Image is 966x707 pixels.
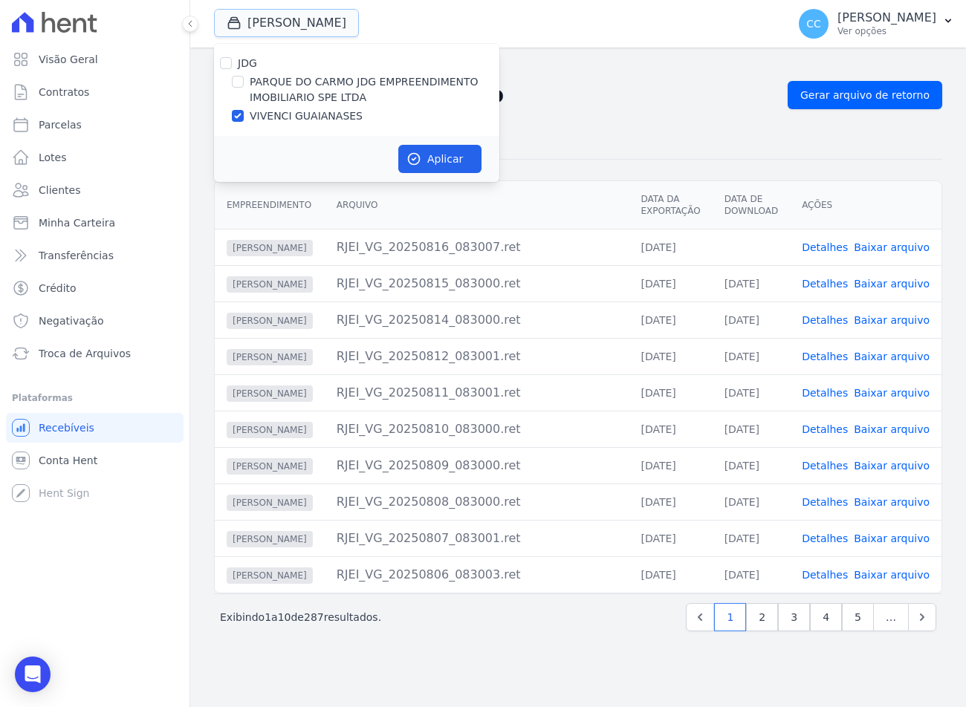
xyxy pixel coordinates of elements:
a: Detalhes [802,496,848,508]
div: RJEI_VG_20250807_083001.ret [337,530,617,547]
th: Ações [790,181,941,229]
td: [DATE] [629,229,712,265]
label: VIVENCI GUAIANASES [250,108,363,124]
a: Baixar arquivo [854,569,930,581]
button: [PERSON_NAME] [214,9,359,37]
td: [DATE] [629,265,712,302]
span: [PERSON_NAME] [227,567,313,584]
td: [DATE] [713,483,790,520]
div: RJEI_VG_20250810_083000.ret [337,420,617,438]
a: Detalhes [802,241,848,253]
a: 2 [746,603,778,631]
div: Open Intercom Messenger [15,656,51,692]
td: [DATE] [713,374,790,411]
span: [PERSON_NAME] [227,458,313,475]
div: RJEI_VG_20250814_083000.ret [337,311,617,329]
span: [PERSON_NAME] [227,313,313,329]
a: Lotes [6,143,184,172]
a: 4 [810,603,842,631]
a: Detalhes [802,460,848,472]
td: [DATE] [629,556,712,593]
span: 10 [278,611,291,623]
th: Empreendimento [215,181,325,229]
th: Data da Exportação [629,181,712,229]
span: Troca de Arquivos [39,346,131,361]
td: [DATE] [629,447,712,483]
span: Gerar arquivo de retorno [800,88,930,102]
a: Detalhes [802,532,848,544]
td: [DATE] [629,374,712,411]
a: Baixar arquivo [854,460,930,472]
a: Visão Geral [6,45,184,74]
a: 3 [778,603,810,631]
td: [DATE] [713,265,790,302]
span: Contratos [39,85,89,100]
span: [PERSON_NAME] [227,349,313,365]
span: Clientes [39,183,80,198]
span: 1 [265,611,271,623]
a: 1 [714,603,746,631]
td: [DATE] [713,556,790,593]
label: PARQUE DO CARMO JDG EMPREENDIMENTO IMOBILIARIO SPE LTDA [250,74,499,105]
td: [DATE] [713,338,790,374]
span: Parcelas [39,117,82,132]
span: 287 [304,611,324,623]
a: Next [908,603,936,631]
a: Detalhes [802,278,848,290]
span: … [873,603,909,631]
td: [DATE] [713,302,790,338]
div: RJEI_VG_20250815_083000.ret [337,275,617,293]
a: Baixar arquivo [854,314,930,326]
a: Previous [686,603,714,631]
td: [DATE] [629,520,712,556]
td: [DATE] [629,483,712,520]
td: [DATE] [629,302,712,338]
a: Detalhes [802,351,848,362]
td: [DATE] [713,520,790,556]
a: Baixar arquivo [854,423,930,435]
div: RJEI_VG_20250812_083001.ret [337,348,617,365]
a: Baixar arquivo [854,278,930,290]
a: Detalhes [802,423,848,435]
a: Minha Carteira [6,208,184,238]
a: Baixar arquivo [854,351,930,362]
p: [PERSON_NAME] [837,10,936,25]
td: [DATE] [713,447,790,483]
span: [PERSON_NAME] [227,495,313,511]
a: Conta Hent [6,446,184,475]
span: [PERSON_NAME] [227,385,313,402]
span: Visão Geral [39,52,98,67]
a: Negativação [6,306,184,336]
a: Clientes [6,175,184,205]
td: [DATE] [629,411,712,447]
nav: Breadcrumb [214,59,942,75]
div: RJEI_VG_20250806_083003.ret [337,566,617,584]
a: Detalhes [802,387,848,399]
div: RJEI_VG_20250808_083000.ret [337,493,617,511]
td: [DATE] [629,338,712,374]
span: Crédito [39,281,77,296]
th: Data de Download [713,181,790,229]
a: Baixar arquivo [854,532,930,544]
th: Arquivo [325,181,629,229]
p: Exibindo a de resultados. [220,610,381,625]
span: [PERSON_NAME] [227,422,313,438]
a: Recebíveis [6,413,184,443]
div: RJEI_VG_20250811_083001.ret [337,384,617,402]
span: CC [806,19,821,29]
a: 5 [842,603,874,631]
span: Conta Hent [39,453,97,468]
div: RJEI_VG_20250816_083007.ret [337,238,617,256]
a: Baixar arquivo [854,387,930,399]
button: Aplicar [398,145,482,173]
span: [PERSON_NAME] [227,531,313,547]
a: Transferências [6,241,184,270]
span: Recebíveis [39,420,94,435]
a: Contratos [6,77,184,107]
a: Troca de Arquivos [6,339,184,368]
a: Detalhes [802,569,848,581]
span: Negativação [39,313,104,328]
span: Transferências [39,248,114,263]
a: Baixar arquivo [854,496,930,508]
p: Ver opções [837,25,936,37]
